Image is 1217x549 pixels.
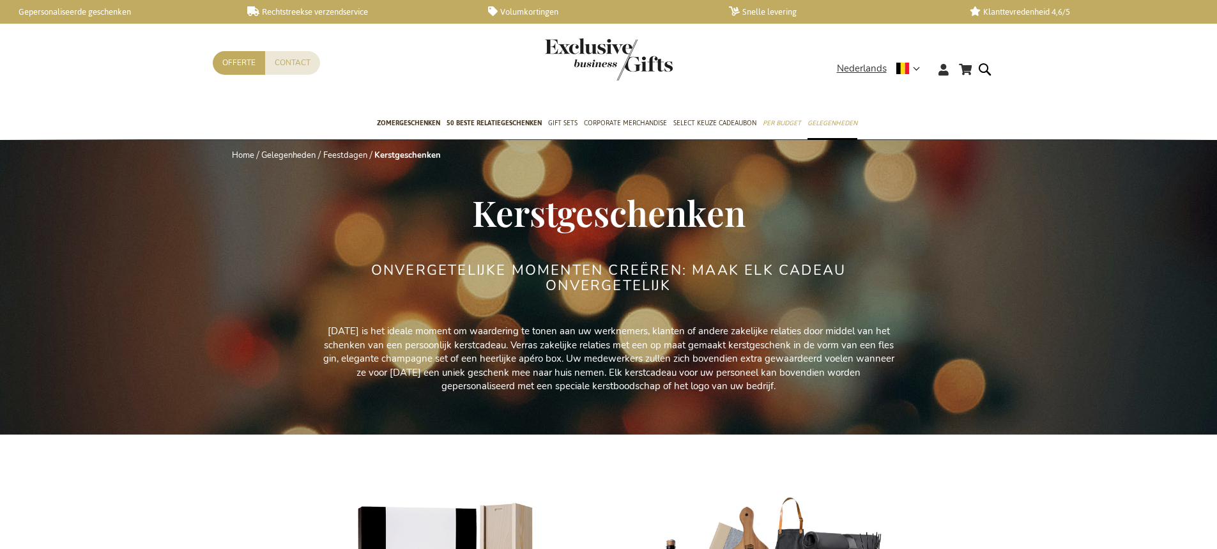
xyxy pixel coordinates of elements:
[447,116,542,130] span: 50 beste relatiegeschenken
[763,116,801,130] span: Per Budget
[545,38,609,81] a: store logo
[213,51,265,75] a: Offerte
[808,116,857,130] span: Gelegenheden
[323,150,367,161] a: Feestdagen
[261,150,316,161] a: Gelegenheden
[369,263,848,293] h2: ONVERGETELIJKE MOMENTEN CREËREN: MAAK ELK CADEAU ONVERGETELIJK
[377,116,440,130] span: Zomergeschenken
[488,6,708,17] a: Volumkortingen
[265,51,320,75] a: Contact
[321,325,896,393] p: [DATE] is het ideale moment om waardering te tonen aan uw werknemers, klanten of andere zakelijke...
[584,116,667,130] span: Corporate Merchandise
[837,61,928,76] div: Nederlands
[374,150,441,161] strong: Kerstgeschenken
[729,6,949,17] a: Snelle levering
[970,6,1190,17] a: Klanttevredenheid 4,6/5
[472,189,746,236] span: Kerstgeschenken
[673,116,756,130] span: Select Keuze Cadeaubon
[6,6,227,17] a: Gepersonaliseerde geschenken
[837,61,887,76] span: Nederlands
[548,116,578,130] span: Gift Sets
[232,150,254,161] a: Home
[545,38,673,81] img: Exclusive Business gifts logo
[247,6,468,17] a: Rechtstreekse verzendservice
